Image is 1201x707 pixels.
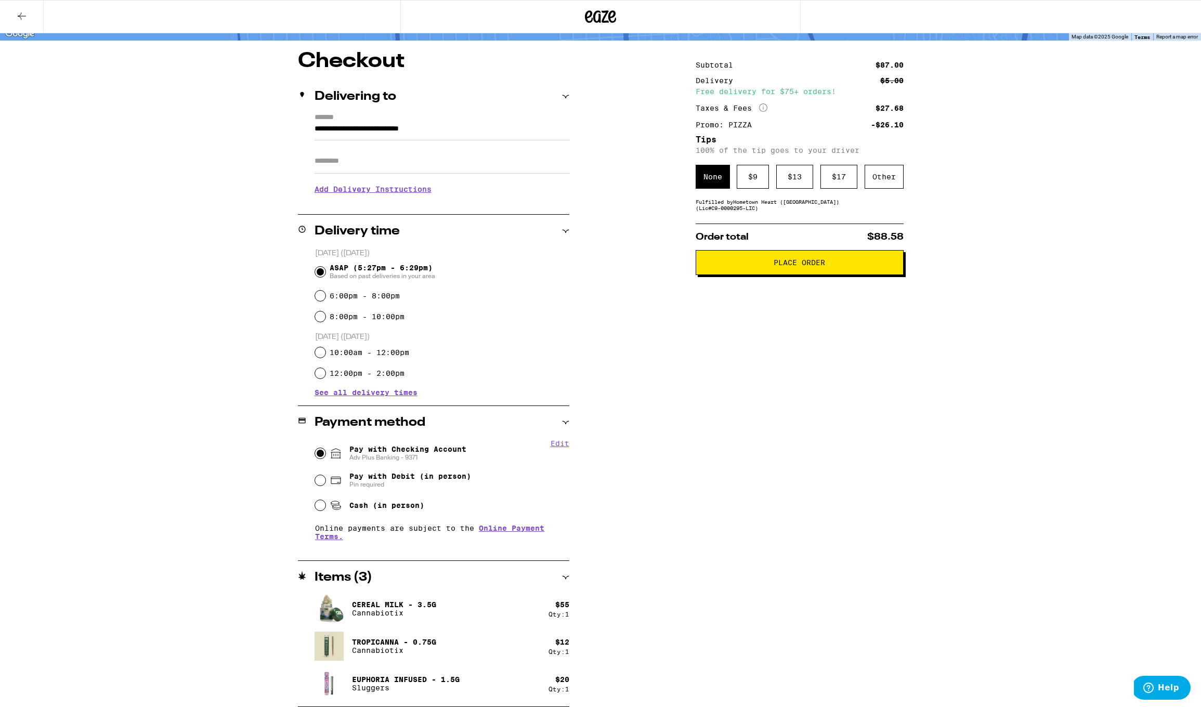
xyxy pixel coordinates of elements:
span: Adv Plus Banking - 9371 [349,453,466,462]
div: None [696,165,730,189]
p: Sluggers [352,684,460,692]
img: Sluggers - Euphoria Infused - 1.5g [315,669,344,698]
img: Cannabiotix - Tropicanna - 0.75g [315,632,344,661]
div: $5.00 [880,77,904,84]
div: $87.00 [876,61,904,69]
button: Place Order [696,250,904,275]
div: $ 20 [555,675,569,684]
div: Qty: 1 [549,686,569,692]
h3: Add Delivery Instructions [315,177,569,201]
div: $ 55 [555,600,569,609]
div: Qty: 1 [549,611,569,618]
button: See all delivery times [315,389,417,396]
a: Online Payment Terms. [315,524,544,541]
div: $ 12 [555,638,569,646]
p: Online payments are subject to the [315,524,569,541]
h2: Items ( 3 ) [315,571,372,584]
iframe: Opens a widget where you can find more information [1134,676,1191,702]
label: 12:00pm - 2:00pm [330,369,404,377]
div: Taxes & Fees [696,103,767,113]
label: 8:00pm - 10:00pm [330,312,404,321]
span: Place Order [774,259,825,266]
div: $ 17 [820,165,857,189]
a: Report a map error [1156,34,1198,40]
p: Tropicanna - 0.75g [352,638,436,646]
h1: Checkout [298,51,569,72]
button: Edit [551,439,569,448]
div: Delivery [696,77,740,84]
span: $88.58 [867,232,904,242]
p: We'll contact you at [PHONE_NUMBER] when we arrive [315,201,569,210]
h2: Delivery time [315,225,400,238]
div: Free delivery for $75+ orders! [696,88,904,95]
h2: Payment method [315,416,425,429]
div: -$26.10 [871,121,904,128]
p: Cereal Milk - 3.5g [352,600,436,609]
span: Pin required [349,480,471,489]
p: [DATE] ([DATE]) [315,248,569,258]
img: Cannabiotix - Cereal Milk - 3.5g [315,594,344,623]
div: Subtotal [696,61,740,69]
span: Cash (in person) [349,501,424,509]
label: 10:00am - 12:00pm [330,348,409,357]
div: Qty: 1 [549,648,569,655]
img: Google [3,27,37,41]
a: Open this area in Google Maps (opens a new window) [3,27,37,41]
span: ASAP (5:27pm - 6:29pm) [330,264,435,280]
div: $ 9 [737,165,769,189]
span: Pay with Debit (in person) [349,472,471,480]
p: [DATE] ([DATE]) [315,332,569,342]
p: Cannabiotix [352,609,436,617]
div: $27.68 [876,104,904,112]
div: $ 13 [776,165,813,189]
h5: Tips [696,136,904,144]
label: 6:00pm - 8:00pm [330,292,400,300]
p: Cannabiotix [352,646,436,654]
p: Euphoria Infused - 1.5g [352,675,460,684]
h2: Delivering to [315,90,396,103]
span: Pay with Checking Account [349,445,466,462]
div: Promo: PIZZA [696,121,759,128]
span: Based on past deliveries in your area [330,272,435,280]
div: Fulfilled by Hometown Heart ([GEOGRAPHIC_DATA]) (Lic# C9-0000295-LIC ) [696,199,904,211]
a: Terms [1134,34,1150,40]
div: Other [865,165,904,189]
span: Order total [696,232,749,242]
p: 100% of the tip goes to your driver [696,146,904,154]
span: Map data ©2025 Google [1072,34,1128,40]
